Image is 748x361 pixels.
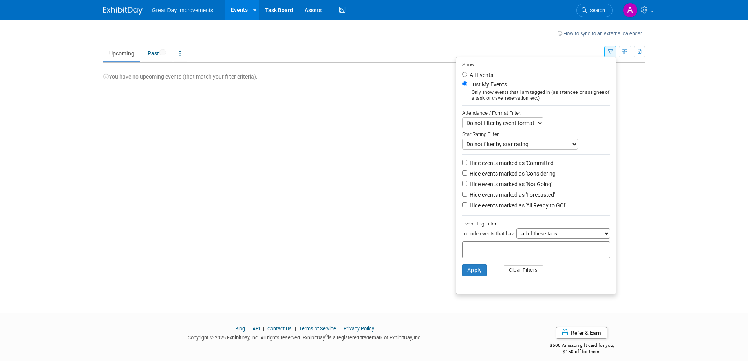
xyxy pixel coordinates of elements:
[462,90,610,101] div: Only show events that I am tagged in (as attendee, or assignee of a task, or travel reservation, ...
[103,46,140,61] a: Upcoming
[462,59,610,69] div: Show:
[556,327,607,339] a: Refer & Earn
[518,348,645,355] div: $150 off for them.
[576,4,613,17] a: Search
[103,73,258,80] span: You have no upcoming events (that match your filter criteria).
[623,3,638,18] img: Angelique Critz
[587,7,605,13] span: Search
[299,326,336,332] a: Terms of Service
[103,7,143,15] img: ExhibitDay
[468,159,554,167] label: Hide events marked as 'Committed'
[462,264,487,276] button: Apply
[468,180,552,188] label: Hide events marked as 'Not Going'
[159,49,166,55] span: 1
[468,81,507,88] label: Just My Events
[468,202,566,209] label: Hide events marked as 'All Ready to GO!'
[462,128,610,139] div: Star Rating Filter:
[462,108,610,117] div: Attendance / Format Filter:
[103,332,507,341] div: Copyright © 2025 ExhibitDay, Inc. All rights reserved. ExhibitDay is a registered trademark of Ex...
[504,265,543,275] button: Clear Filters
[462,228,610,241] div: Include events that have
[558,31,645,37] a: How to sync to an external calendar...
[246,326,251,332] span: |
[468,72,493,78] label: All Events
[152,7,213,13] span: Great Day Improvements
[468,170,556,178] label: Hide events marked as 'Considering'
[293,326,298,332] span: |
[337,326,342,332] span: |
[325,334,328,338] sup: ®
[344,326,374,332] a: Privacy Policy
[518,337,645,355] div: $500 Amazon gift card for you,
[261,326,266,332] span: |
[142,46,172,61] a: Past1
[252,326,260,332] a: API
[235,326,245,332] a: Blog
[468,191,555,199] label: Hide events marked as 'Forecasted'
[267,326,292,332] a: Contact Us
[462,219,610,228] div: Event Tag Filter:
